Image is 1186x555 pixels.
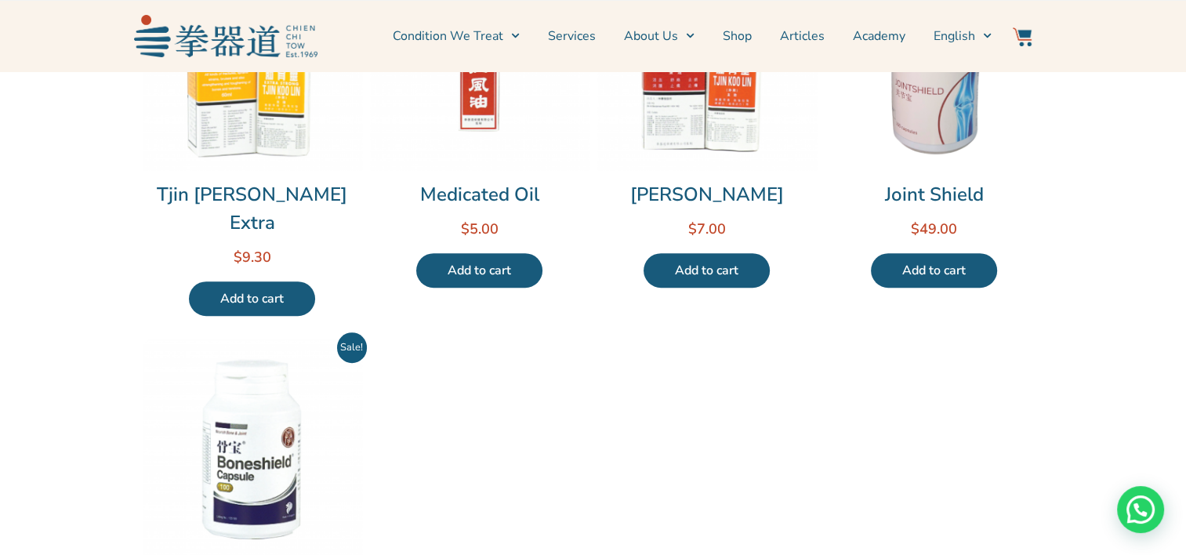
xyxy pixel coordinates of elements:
a: Add to cart: “Medicated Oil” [416,253,542,288]
span: $ [461,219,470,238]
a: Joint Shield [825,180,1044,209]
nav: Menu [325,16,992,56]
span: $ [688,219,697,238]
bdi: 5.00 [461,219,499,238]
a: Services [548,16,596,56]
a: About Us [624,16,695,56]
a: Tjin [PERSON_NAME] Extra [143,180,362,237]
a: Add to cart: “Tjin Koo Lin Extra” [189,281,315,316]
span: $ [911,219,919,238]
a: Articles [780,16,825,56]
span: English [934,27,975,45]
a: Switch to English [934,16,992,56]
span: Sale! [337,332,367,362]
a: Shop [723,16,752,56]
a: Medicated Oil [370,180,589,209]
bdi: 9.30 [234,248,271,267]
a: Add to cart: “Tjin Koo Lin” [644,253,770,288]
bdi: 49.00 [911,219,957,238]
a: Condition We Treat [393,16,520,56]
a: Academy [853,16,905,56]
a: [PERSON_NAME] [597,180,817,209]
img: Website Icon-03 [1013,27,1032,46]
bdi: 7.00 [688,219,726,238]
span: $ [234,248,242,267]
a: Add to cart: “Joint Shield” [871,253,997,288]
div: Need help? WhatsApp contact [1117,486,1164,533]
